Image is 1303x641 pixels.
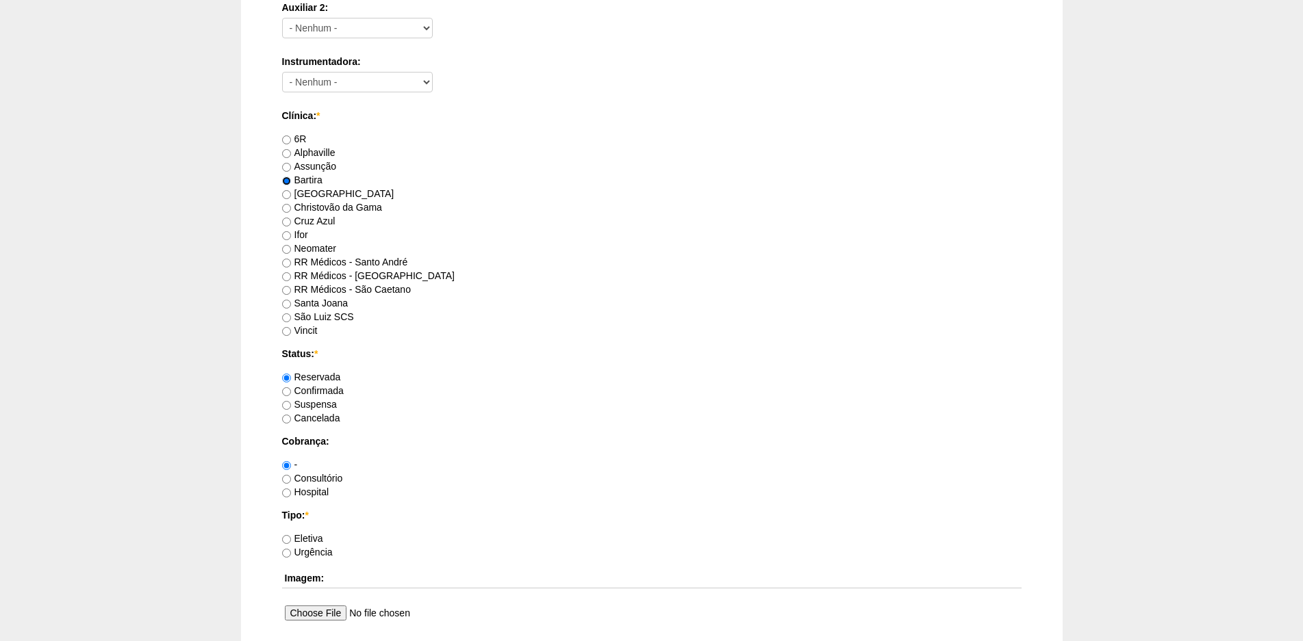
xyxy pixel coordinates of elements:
[282,161,336,172] label: Assunção
[282,133,307,144] label: 6R
[282,202,382,213] label: Christovão da Gama
[282,190,291,199] input: [GEOGRAPHIC_DATA]
[282,243,336,254] label: Neomater
[282,109,1022,122] label: Clínica:
[282,174,322,185] label: Bartira
[282,549,291,558] input: Urgência
[282,257,408,267] label: RR Médicos - Santo André
[282,385,344,396] label: Confirmada
[314,348,318,359] span: Este campo é obrigatório.
[282,508,1022,522] label: Tipo:
[282,568,1022,588] th: Imagem:
[282,374,291,382] input: Reservada
[282,313,291,322] input: São Luiz SCS
[282,272,291,281] input: RR Médicos - [GEOGRAPHIC_DATA]
[282,371,341,382] label: Reservada
[282,311,354,322] label: São Luiz SCS
[282,286,291,295] input: RR Médicos - São Caetano
[282,399,337,410] label: Suspensa
[282,218,291,226] input: Cruz Azul
[282,176,291,185] input: Bartira
[282,434,1022,448] label: Cobrança:
[282,215,336,226] label: Cruz Azul
[282,204,291,213] input: Christovão da Gama
[282,325,318,336] label: Vincit
[282,347,1022,361] label: Status:
[282,163,291,172] input: Assunção
[282,298,349,309] label: Santa Joana
[282,535,291,544] input: Eletiva
[282,259,291,267] input: RR Médicos - Santo André
[282,475,291,484] input: Consultório
[282,327,291,336] input: Vincit
[282,488,291,497] input: Hospital
[282,300,291,309] input: Santa Joana
[282,229,308,240] label: Ifor
[282,284,411,295] label: RR Médicos - São Caetano
[282,387,291,396] input: Confirmada
[282,413,340,423] label: Cancelada
[282,270,455,281] label: RR Médicos - [GEOGRAPHIC_DATA]
[282,473,343,484] label: Consultório
[282,461,291,470] input: -
[282,149,291,158] input: Alphaville
[282,547,333,558] label: Urgência
[282,245,291,254] input: Neomater
[282,1,1022,14] label: Auxiliar 2:
[282,147,336,158] label: Alphaville
[282,135,291,144] input: 6R
[282,188,394,199] label: [GEOGRAPHIC_DATA]
[282,415,291,423] input: Cancelada
[282,55,1022,68] label: Instrumentadora:
[282,533,323,544] label: Eletiva
[305,510,308,521] span: Este campo é obrigatório.
[282,459,298,470] label: -
[282,231,291,240] input: Ifor
[316,110,320,121] span: Este campo é obrigatório.
[282,486,329,497] label: Hospital
[282,401,291,410] input: Suspensa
